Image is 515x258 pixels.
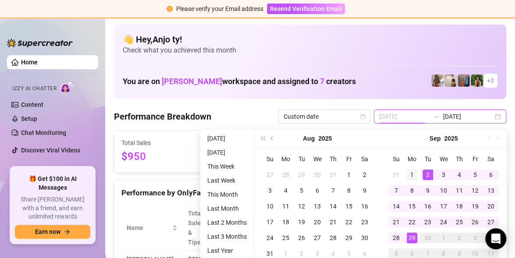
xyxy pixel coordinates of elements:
td: 2025-09-25 [451,214,467,230]
div: 1 [407,170,417,180]
div: 21 [391,217,401,227]
td: 2025-08-20 [309,214,325,230]
div: 6 [486,170,496,180]
button: Previous month (PageUp) [267,130,277,147]
td: 2025-08-25 [278,230,294,246]
th: We [436,151,451,167]
div: 20 [312,217,323,227]
div: 23 [359,217,370,227]
div: 5 [470,170,480,180]
div: 8 [407,185,417,196]
td: 2025-08-12 [294,198,309,214]
td: 2025-07-30 [309,167,325,183]
td: 2025-08-15 [341,198,357,214]
span: swap-right [433,113,440,120]
div: 31 [328,170,338,180]
div: 29 [296,170,307,180]
td: 2025-09-10 [436,183,451,198]
div: Performance by OnlyFans Creator [121,187,366,199]
td: 2025-08-26 [294,230,309,246]
div: 2 [454,233,465,243]
div: 11 [281,201,291,212]
span: Earn now [35,228,60,235]
span: $950 [121,148,199,165]
li: Last Month [204,203,250,214]
div: 27 [265,170,275,180]
td: 2025-08-11 [278,198,294,214]
th: Su [262,151,278,167]
td: 2025-08-07 [325,183,341,198]
div: 21 [328,217,338,227]
h4: Performance Breakdown [114,110,211,123]
span: exclamation-circle [167,6,173,12]
td: 2025-09-04 [451,167,467,183]
td: 2025-09-12 [467,183,483,198]
td: 2025-08-03 [262,183,278,198]
div: 19 [470,201,480,212]
div: 17 [265,217,275,227]
td: 2025-07-27 [262,167,278,183]
div: 7 [391,185,401,196]
input: End date [443,112,493,121]
div: 14 [328,201,338,212]
td: 2025-08-19 [294,214,309,230]
td: 2025-09-30 [420,230,436,246]
th: Sa [357,151,373,167]
div: 28 [281,170,291,180]
td: 2025-08-08 [341,183,357,198]
button: Choose a month [430,130,441,147]
div: 3 [438,170,449,180]
div: 15 [344,201,354,212]
div: Open Intercom Messenger [485,228,506,249]
div: 26 [470,217,480,227]
div: 16 [423,201,433,212]
span: Total Sales & Tips [188,209,205,247]
img: AI Chatter [60,81,74,94]
span: calendar [360,114,366,119]
td: 2025-08-10 [262,198,278,214]
td: 2025-08-16 [357,198,373,214]
div: 30 [423,233,433,243]
li: [DATE] [204,133,250,144]
td: 2025-09-09 [420,183,436,198]
td: 2025-08-21 [325,214,341,230]
a: Chat Monitoring [21,129,66,136]
div: 6 [312,185,323,196]
div: 10 [438,185,449,196]
span: Name [127,223,170,233]
th: We [309,151,325,167]
div: 20 [486,201,496,212]
td: 2025-09-14 [388,198,404,214]
th: Th [451,151,467,167]
span: arrow-right [64,229,70,235]
button: Choose a year [318,130,332,147]
div: 9 [423,185,433,196]
td: 2025-09-26 [467,214,483,230]
th: Total Sales & Tips [183,205,217,251]
img: Nathaniel [471,74,483,87]
th: Mo [404,151,420,167]
td: 2025-08-31 [388,167,404,183]
span: Izzy AI Chatter [12,85,57,93]
div: 24 [265,233,275,243]
td: 2025-09-28 [388,230,404,246]
div: 30 [312,170,323,180]
li: Last Year [204,245,250,256]
div: 13 [486,185,496,196]
span: 🎁 Get $100 in AI Messages [15,175,90,192]
td: 2025-08-22 [341,214,357,230]
div: 17 [438,201,449,212]
div: 31 [391,170,401,180]
div: 25 [454,217,465,227]
div: 19 [296,217,307,227]
td: 2025-09-13 [483,183,499,198]
td: 2025-09-27 [483,214,499,230]
td: 2025-08-14 [325,198,341,214]
div: 3 [470,233,480,243]
div: 2 [423,170,433,180]
td: 2025-09-20 [483,198,499,214]
div: 29 [407,233,417,243]
td: 2025-09-21 [388,214,404,230]
th: Fr [467,151,483,167]
td: 2025-07-28 [278,167,294,183]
